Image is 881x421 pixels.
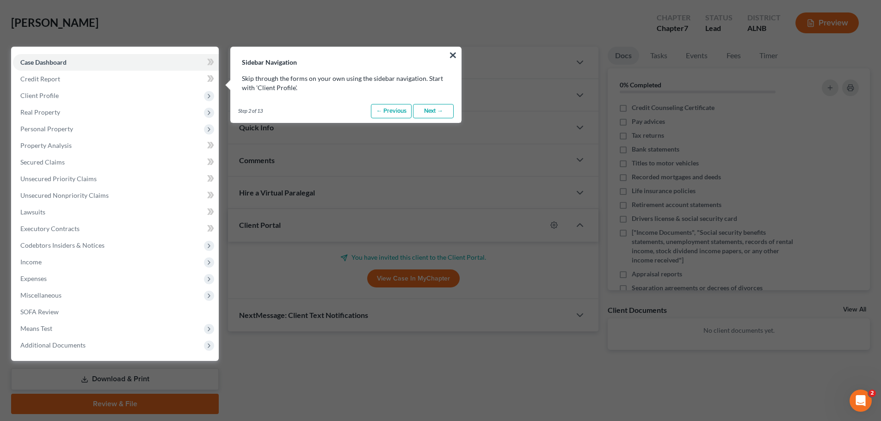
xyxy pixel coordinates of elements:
[13,187,219,204] a: Unsecured Nonpriority Claims
[850,390,872,412] iframe: Intercom live chat
[20,225,80,232] span: Executory Contracts
[13,154,219,171] a: Secured Claims
[20,291,62,299] span: Miscellaneous
[20,324,52,332] span: Means Test
[13,54,219,71] a: Case Dashboard
[20,92,59,99] span: Client Profile
[231,47,461,67] h3: Sidebar Navigation
[20,308,59,316] span: SOFA Review
[20,58,67,66] span: Case Dashboard
[13,304,219,320] a: SOFA Review
[13,71,219,87] a: Credit Report
[20,258,42,266] span: Income
[20,108,60,116] span: Real Property
[13,204,219,220] a: Lawsuits
[20,191,109,199] span: Unsecured Nonpriority Claims
[371,104,412,119] a: ← Previous
[13,220,219,237] a: Executory Contracts
[238,107,263,115] span: Step 2 of 13
[242,74,450,92] p: Skip through the forms on your own using the sidebar navigation. Start with 'Client Profile'.
[20,175,97,183] span: Unsecured Priority Claims
[20,125,73,133] span: Personal Property
[20,158,65,166] span: Secured Claims
[20,275,47,282] span: Expenses
[20,241,105,249] span: Codebtors Insiders & Notices
[413,104,454,119] a: Next →
[20,208,45,216] span: Lawsuits
[20,141,72,149] span: Property Analysis
[13,171,219,187] a: Unsecured Priority Claims
[869,390,876,397] span: 2
[20,75,60,83] span: Credit Report
[20,341,86,349] span: Additional Documents
[13,137,219,154] a: Property Analysis
[449,48,457,62] button: ×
